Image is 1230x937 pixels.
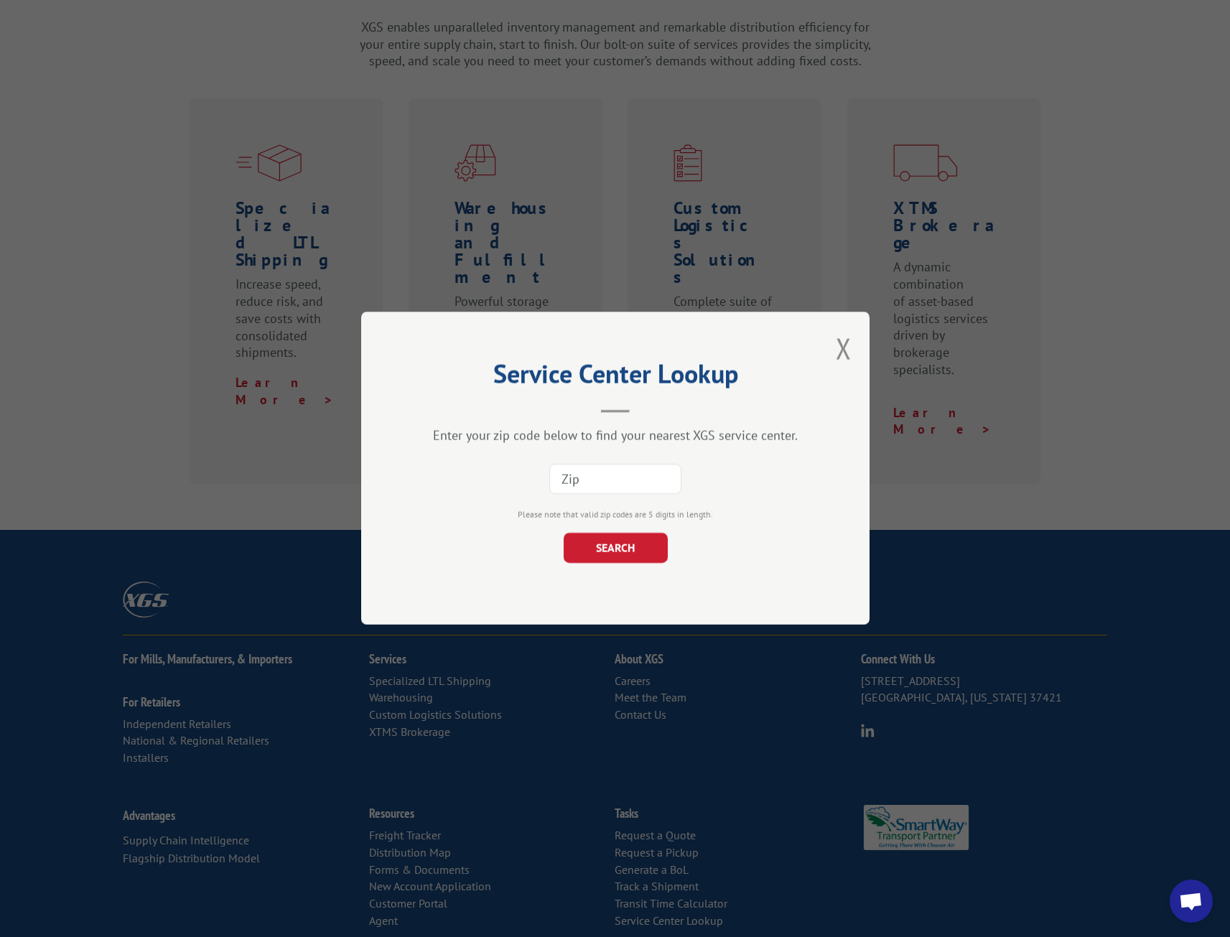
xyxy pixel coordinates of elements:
[433,364,798,391] h2: Service Center Lookup
[433,509,798,522] div: Please note that valid zip codes are 5 digits in length.
[433,428,798,444] div: Enter your zip code below to find your nearest XGS service center.
[549,465,681,495] input: Zip
[1170,880,1213,923] div: Open chat
[563,533,667,564] button: SEARCH
[836,330,852,368] button: Close modal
